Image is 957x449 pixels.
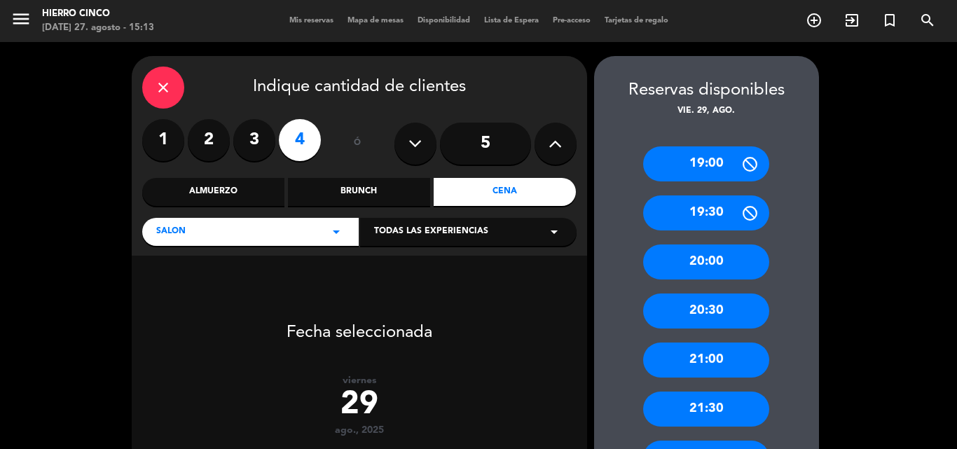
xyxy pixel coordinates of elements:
[132,424,587,436] div: ago., 2025
[132,387,587,424] div: 29
[11,8,32,29] i: menu
[42,7,154,21] div: Hierro Cinco
[42,21,154,35] div: [DATE] 27. agosto - 15:13
[288,178,430,206] div: Brunch
[233,119,275,161] label: 3
[188,119,230,161] label: 2
[156,225,186,239] span: SALON
[434,178,576,206] div: Cena
[643,392,769,427] div: 21:30
[881,12,898,29] i: turned_in_not
[546,17,598,25] span: Pre-acceso
[11,8,32,34] button: menu
[282,17,340,25] span: Mis reservas
[643,343,769,378] div: 21:00
[477,17,546,25] span: Lista de Espera
[411,17,477,25] span: Disponibilidad
[844,12,860,29] i: exit_to_app
[142,178,284,206] div: Almuerzo
[643,195,769,230] div: 19:30
[594,104,819,118] div: vie. 29, ago.
[643,293,769,329] div: 20:30
[328,223,345,240] i: arrow_drop_down
[806,12,822,29] i: add_circle_outline
[142,67,577,109] div: Indique cantidad de clientes
[546,223,563,240] i: arrow_drop_down
[643,146,769,181] div: 19:00
[132,302,587,347] div: Fecha seleccionada
[142,119,184,161] label: 1
[335,119,380,168] div: ó
[594,77,819,104] div: Reservas disponibles
[919,12,936,29] i: search
[155,79,172,96] i: close
[132,375,587,387] div: viernes
[279,119,321,161] label: 4
[374,225,488,239] span: Todas las experiencias
[598,17,675,25] span: Tarjetas de regalo
[340,17,411,25] span: Mapa de mesas
[643,244,769,279] div: 20:00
